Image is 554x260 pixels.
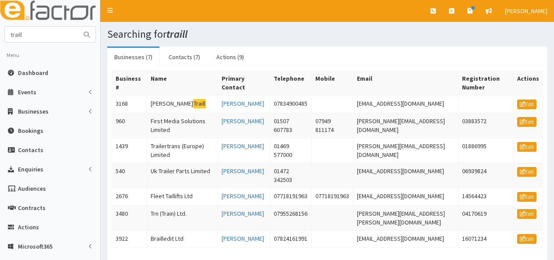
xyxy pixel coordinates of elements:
[147,163,218,188] td: Uk Trailer Parts Limited
[353,71,459,96] th: Email
[18,185,46,192] span: Audiences
[166,27,187,41] i: traill
[517,100,536,109] a: Edit
[353,113,459,138] td: [PERSON_NAME][EMAIL_ADDRESS][DOMAIN_NAME]
[222,142,264,150] a: [PERSON_NAME]
[193,99,206,108] mark: Traill
[147,205,218,230] td: Trn (Train) Ltd.
[517,142,536,152] a: Edit
[459,113,514,138] td: 03883572
[162,48,207,66] a: Contacts (7)
[107,28,547,40] h1: Searching for
[147,96,218,113] td: [PERSON_NAME]
[18,204,46,212] span: Contracts
[312,71,353,96] th: Mobile
[459,205,514,230] td: 04170619
[517,117,536,127] a: Edit
[222,235,264,242] a: [PERSON_NAME]
[353,230,459,248] td: [EMAIL_ADDRESS][DOMAIN_NAME]
[353,163,459,188] td: [EMAIL_ADDRESS][DOMAIN_NAME]
[270,205,311,230] td: 07955268156
[218,71,270,96] th: Primary Contact
[270,188,311,205] td: 07718191963
[270,96,311,113] td: 07834900485
[112,71,147,96] th: Business #
[112,188,147,205] td: 2676
[459,138,514,163] td: 01886995
[18,146,43,154] span: Contacts
[222,192,264,200] a: [PERSON_NAME]
[18,69,48,77] span: Dashboard
[270,163,311,188] td: 01472 342503
[270,113,311,138] td: 01507 607783
[18,88,36,96] span: Events
[209,48,251,66] a: Actions (9)
[147,71,218,96] th: Name
[112,96,147,113] td: 3168
[222,100,264,107] a: [PERSON_NAME]
[353,205,459,230] td: [PERSON_NAME][EMAIL_ADDRESS][PERSON_NAME][DOMAIN_NAME]
[459,163,514,188] td: 06939824
[459,230,514,248] td: 16071234
[459,71,514,96] th: Registration Number
[147,113,218,138] td: First Media Solutions Limited
[18,242,53,250] span: Microsoft365
[513,71,543,96] th: Actions
[222,210,264,217] a: [PERSON_NAME]
[312,113,353,138] td: 07949 811174
[312,188,353,205] td: 07718191963
[112,113,147,138] td: 960
[5,27,78,42] input: Search...
[112,163,147,188] td: 540
[353,188,459,205] td: [EMAIL_ADDRESS][DOMAIN_NAME]
[222,117,264,125] a: [PERSON_NAME]
[353,96,459,113] td: [EMAIL_ADDRESS][DOMAIN_NAME]
[18,107,49,115] span: Businesses
[147,138,218,163] td: Trailertrans (Europe) Limited
[112,205,147,230] td: 3480
[517,234,536,244] a: Edit
[517,209,536,219] a: Edit
[517,167,536,177] a: Edit
[517,192,536,202] a: Edit
[112,230,147,248] td: 3922
[18,223,39,231] span: Actions
[18,165,43,173] span: Enquiries
[112,138,147,163] td: 1439
[18,127,43,135] span: Bookings
[353,138,459,163] td: [PERSON_NAME][EMAIL_ADDRESS][DOMAIN_NAME]
[270,138,311,163] td: 01469 577000
[222,167,264,175] a: [PERSON_NAME]
[147,230,218,248] td: Brailledit Ltd
[270,230,311,248] td: 07824161991
[107,48,159,66] a: Businesses (7)
[147,188,218,205] td: Fleet Taillifts Ltd
[270,71,311,96] th: Telephone
[505,7,547,15] span: [PERSON_NAME]
[459,188,514,205] td: 14564423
